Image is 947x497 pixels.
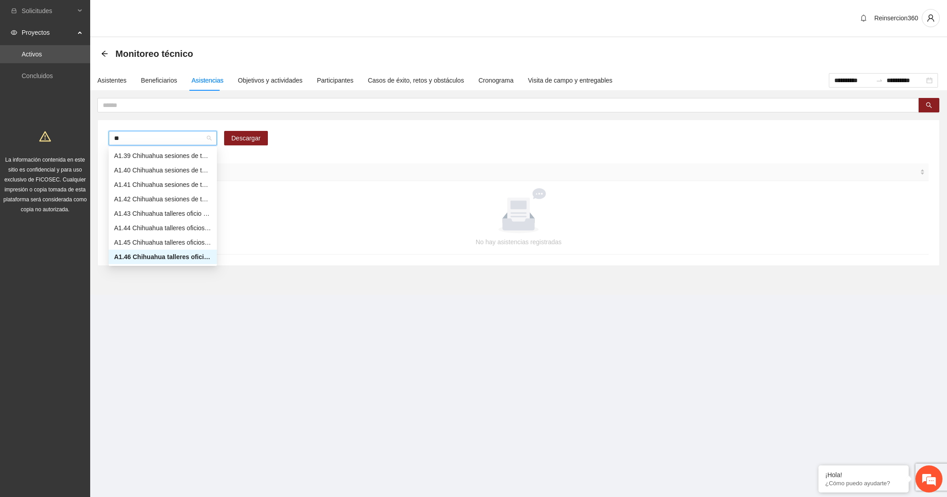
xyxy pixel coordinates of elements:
span: Asistente [112,167,918,177]
div: A1.46 Chihuahua talleres oficios CERSAI ADOLESCENTES [114,252,211,262]
div: A1.45 Chihuahua talleres oficios CERESO FEMENIL [114,237,211,247]
div: A1.40 Chihuahua sesiones de talleres de habilidades para la vida CERESO 2 [109,163,217,177]
div: Minimizar ventana de chat en vivo [148,5,170,26]
span: Solicitudes [22,2,75,20]
div: Back [101,50,108,58]
span: inbox [11,8,17,14]
div: A1.45 Chihuahua talleres oficios CERESO FEMENIL [109,235,217,250]
span: bell [857,14,870,22]
span: Proyectos [22,23,75,42]
div: Cronograma [478,75,514,85]
span: warning [39,130,51,142]
div: Objetivos y actividades [238,75,303,85]
th: Asistente [109,163,929,181]
div: A1.44 Chihuahua talleres oficios CERESO 2 VARONIL [109,221,217,235]
button: user [922,9,940,27]
span: user [922,14,939,22]
span: swap-right [876,77,883,84]
div: A1.46 Chihuahua talleres oficios CERSAI ADOLESCENTES [109,250,217,264]
a: Activos [22,51,42,58]
button: Descargar [224,131,268,145]
div: A1.39 Chihuahua sesiones de talleres de habilidades para la vida CERESO 1 [109,149,217,163]
button: bell [856,11,871,25]
div: A1.41 Chihuahua sesiones de talleres de habilidades para la vida CERESO FEMENIL [109,177,217,192]
div: A1.42 Chihuahua sesiones de talleres de habilidades para la vida Adolescentes [109,192,217,206]
span: Monitoreo técnico [115,46,193,61]
div: A1.43 Chihuahua talleres oficio CERESO 1 VARONIL [114,209,211,218]
span: eye [11,29,17,36]
div: A1.44 Chihuahua talleres oficios CERESO 2 VARONIL [114,223,211,233]
div: ¡Hola! [825,471,902,478]
div: Beneficiarios [141,75,177,85]
span: Reinsercion360 [874,14,918,22]
span: arrow-left [101,50,108,57]
div: Asistencias [192,75,224,85]
div: A1.40 Chihuahua sesiones de talleres de habilidades para la [PERSON_NAME] 2 [114,165,211,175]
div: Chatee con nosotros ahora [47,46,152,58]
p: ¿Cómo puedo ayudarte? [825,480,902,487]
div: A1.43 Chihuahua talleres oficio CERESO 1 VARONIL [109,206,217,221]
button: search [919,98,939,112]
span: Descargar [231,133,261,143]
span: to [876,77,883,84]
div: A1.39 Chihuahua sesiones de talleres de habilidades para la [PERSON_NAME] 1 [114,151,211,161]
div: Participantes [317,75,354,85]
span: Estamos en línea. [52,121,124,212]
div: Asistentes [97,75,127,85]
a: Concluidos [22,72,53,79]
span: La información contenida en este sitio es confidencial y para uso exclusivo de FICOSEC. Cualquier... [4,157,87,213]
div: A1.42 Chihuahua sesiones de talleres de habilidades para la vida Adolescentes [114,194,211,204]
div: Visita de campo y entregables [528,75,612,85]
div: Casos de éxito, retos y obstáculos [368,75,464,85]
textarea: Escriba su mensaje y pulse “Intro” [5,246,172,278]
div: No hay asistencias registradas [120,237,918,247]
span: search [926,102,932,109]
div: A1.41 Chihuahua sesiones de talleres de habilidades para la [PERSON_NAME] FEMENIL [114,180,211,190]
